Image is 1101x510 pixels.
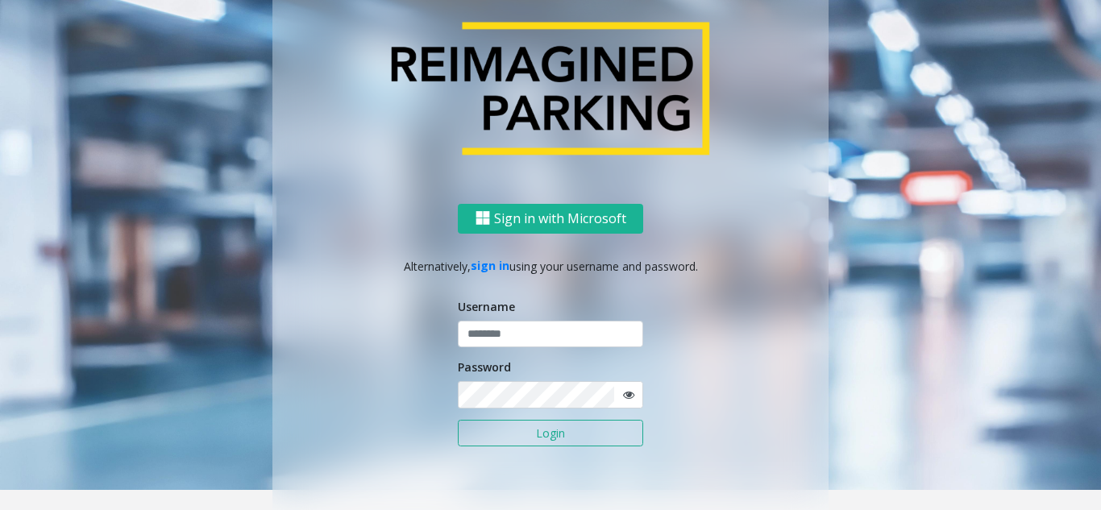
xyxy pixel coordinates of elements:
p: Alternatively, using your username and password. [289,257,812,274]
label: Username [458,298,515,315]
button: Login [458,420,643,447]
button: Sign in with Microsoft [458,203,643,233]
label: Password [458,359,511,375]
a: sign in [471,258,509,273]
